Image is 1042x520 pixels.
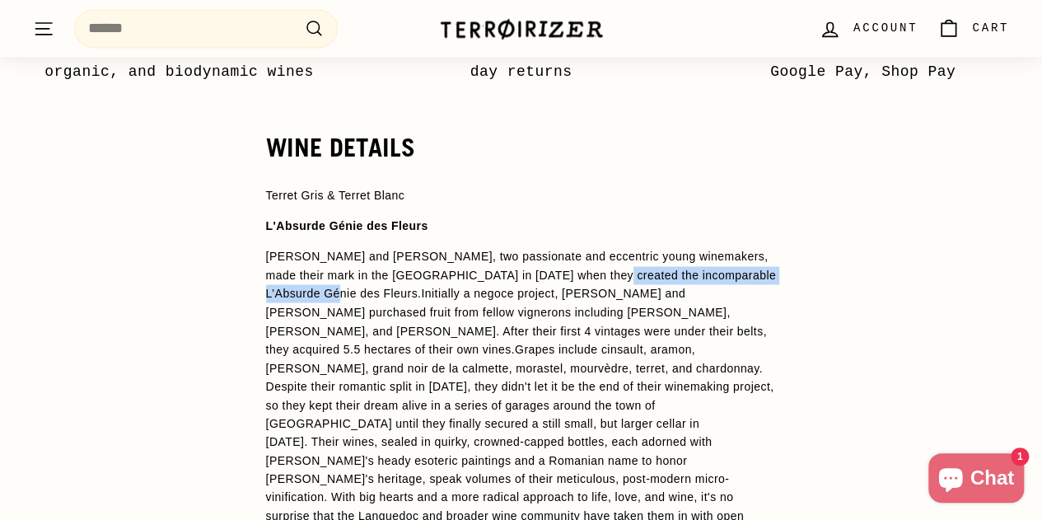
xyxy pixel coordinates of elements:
p: We stock over 500 natural, organic, and biodynamic wines [26,36,332,84]
p: Easy checkout with Apple Pay, Google Pay, Shop Pay [710,36,1016,84]
p: Fully insured shipping and 10-day returns [368,36,674,84]
h2: WINE DETAILS [266,134,777,162]
a: Account [809,4,928,53]
span: Cart [972,19,1009,37]
span: Account [853,19,918,37]
strong: L'Absurde Génie des Fleurs [266,219,428,232]
inbox-online-store-chat: Shopify online store chat [923,453,1029,507]
a: Cart [928,4,1019,53]
span: Terret Gris & Terret Blanc [266,189,405,202]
